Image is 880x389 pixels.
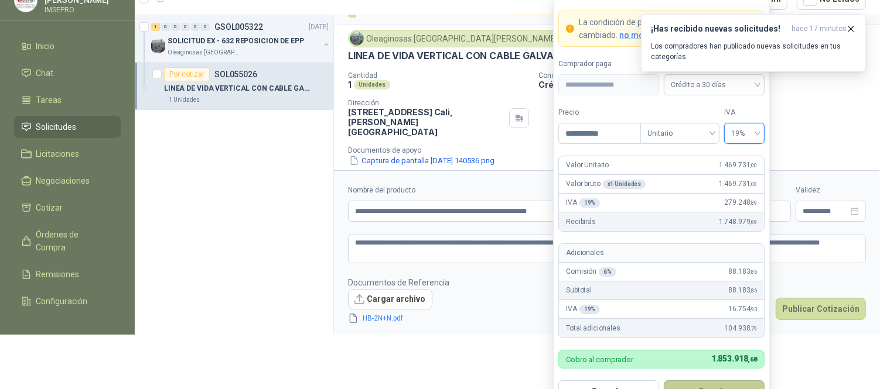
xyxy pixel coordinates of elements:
p: Valor bruto [566,178,646,190]
div: Por cotizar [164,67,210,81]
a: Tareas [14,89,121,111]
p: Comisión [566,266,616,277]
button: ¡Has recibido nuevas solicitudes!hace 17 minutos Los compradores han publicado nuevas solicitudes... [641,14,866,72]
div: Unidades [354,80,390,89]
button: Captura de pantalla [DATE] 140536.png [348,154,496,167]
a: Negociaciones [14,170,121,192]
span: Negociaciones [36,174,90,187]
p: Los compradores han publicado nuevas solicitudes en tus categorías. [651,41,856,62]
span: ,89 [751,219,758,225]
div: 0 [171,23,180,31]
p: Oleaginosas [GEOGRAPHIC_DATA][PERSON_NAME] [168,48,241,57]
span: 88.183 [729,266,758,277]
div: 0 [181,23,190,31]
a: Órdenes de Compra [14,223,121,259]
div: 0 [161,23,170,31]
span: 1.469.731 [719,160,757,171]
span: 16.754 [729,304,758,315]
span: ,79 [751,325,758,332]
span: Licitaciones [36,147,80,160]
p: Recibirás [566,216,596,228]
span: ,86 [751,287,758,294]
span: ,89 [751,199,758,206]
p: LINEA DE VIDA VERTICAL CON CABLE GALVANIZADO 3/16" CON GANCHOS DE BLOQUEO DE BARRAS ALUMINIO [348,50,857,62]
span: Remisiones [36,268,80,281]
span: Órdenes de Compra [36,228,110,254]
p: SOLICITUD EX - 632 REPOSICION DE EPP [168,36,304,47]
span: ,86 [751,268,758,275]
div: 1 [151,23,160,31]
p: IVA [566,197,600,208]
label: Comprador paga [558,58,659,70]
span: Cotizar [36,201,63,214]
p: Documentos de Referencia [348,276,449,289]
a: Cotizar [14,197,121,219]
img: Company Logo [151,39,165,53]
a: Remisiones [14,263,121,285]
a: Por cotizarSOL055026LINEA DE VIDA VERTICAL CON CABLE GALVANIZADO 3/16" CON GANCHOS DE BLOQUEO DE ... [135,63,333,110]
p: SOL055026 [214,70,257,78]
span: 1.469.731 [719,178,757,190]
span: 88.183 [729,285,758,296]
span: ,68 [748,356,758,363]
a: HB-2N+N.pdf [359,313,436,324]
div: 0 [191,23,200,31]
span: exclamation-circle [566,25,574,33]
p: Total adicionales [566,323,620,334]
p: Documentos de apoyo [348,146,875,154]
label: Nombre del producto [348,185,627,196]
span: Tareas [36,94,62,106]
span: 1.853.918 [711,354,757,363]
a: Licitaciones [14,143,121,165]
span: ,00 [751,162,758,168]
a: 1 0 0 0 0 0 GSOL005322[DATE] Company LogoSOLICITUD EX - 632 REPOSICION DE EPPOleaginosas [GEOGRAP... [151,20,331,57]
a: Inicio [14,35,121,57]
p: Condición de pago [538,71,875,80]
p: Adicionales [566,247,603,259]
span: ,00 [751,181,758,187]
div: 0 [201,23,210,31]
div: 6 % [599,267,616,277]
p: LINEA DE VIDA VERTICAL CON CABLE GALVANIZADO 3/16" CON GANCHOS DE BLOQUEO DE BARRAS ALUMINIO [164,83,310,94]
div: 19 % [579,305,601,314]
a: Solicitudes [14,116,121,138]
span: 279.248 [725,197,758,208]
label: Precio [558,107,640,118]
label: IVA [724,107,765,118]
span: 104.938 [725,323,758,334]
p: Valor Unitario [566,160,609,171]
p: IMSEPRO [45,6,121,13]
span: Unitario [647,125,712,142]
span: Chat [36,67,54,80]
div: 1 Unidades [164,95,204,105]
p: Crédito a 30 días [538,80,875,89]
p: IVA [566,304,600,315]
div: x 1 Unidades [603,180,646,189]
p: [STREET_ADDRESS] Cali , [PERSON_NAME][GEOGRAPHIC_DATA] [348,107,504,137]
label: Validez [796,185,866,196]
div: Oleaginosas [GEOGRAPHIC_DATA][PERSON_NAME] [348,30,563,47]
span: 19% [731,125,758,142]
span: Inicio [36,40,55,53]
img: Company Logo [350,32,363,45]
span: no mostrar mas [619,30,681,40]
span: ,93 [751,306,758,312]
p: Subtotal [566,285,592,296]
span: Configuración [36,295,88,308]
p: Cobro al comprador [566,356,633,363]
p: La condición de pago de este comprador ha cambiado. [579,16,757,42]
span: hace 17 minutos [792,24,847,34]
button: Publicar Cotización [776,298,866,320]
span: Solicitudes [36,121,77,133]
div: 19 % [579,198,601,208]
p: GSOL005322 [214,23,263,31]
h3: ¡Has recibido nuevas solicitudes! [651,24,787,34]
span: 1.748.979 [719,216,757,228]
button: Cargar archivo [348,289,432,310]
a: Chat [14,62,121,84]
p: [DATE] [309,22,329,33]
span: Crédito a 30 días [671,76,758,94]
a: Configuración [14,290,121,312]
p: Dirección [348,99,504,107]
p: 1 [348,80,352,89]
